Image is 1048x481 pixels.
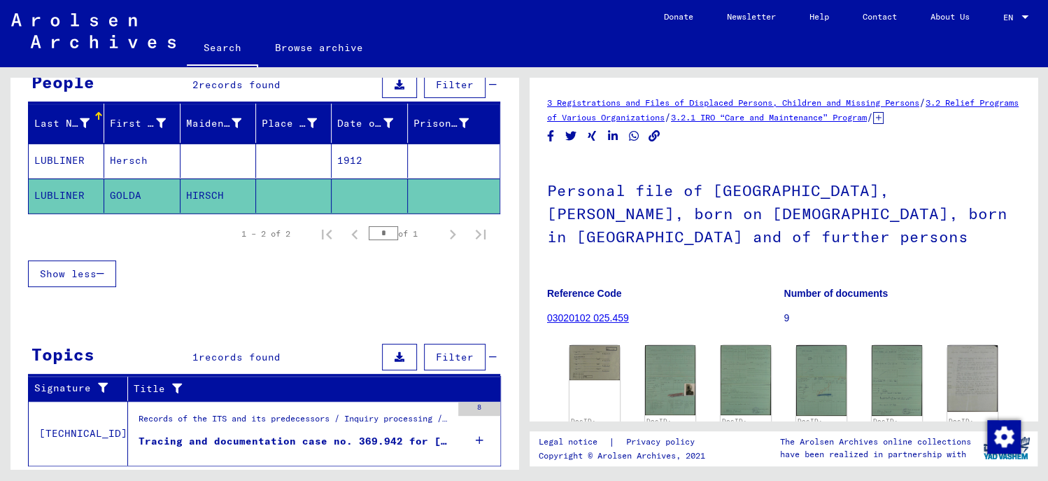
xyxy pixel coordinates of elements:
img: 001.jpg [796,345,847,416]
div: Place of Birth [262,112,334,134]
button: Show less [28,260,116,287]
div: 8 [458,402,500,416]
button: Filter [424,71,486,98]
b: Reference Code [547,288,622,299]
a: DocID: 80419065 [646,417,680,435]
img: 001.jpg [645,345,695,415]
img: Arolsen_neg.svg [11,13,176,48]
a: Browse archive [258,31,380,64]
div: Prisoner # [413,112,486,134]
div: of 1 [369,227,439,240]
a: 3.2.1 IRO “Care and Maintenance” Program [671,112,867,123]
mat-cell: Hersch [104,144,180,178]
span: records found [199,78,281,91]
div: Prisoner # [413,116,469,131]
td: [TECHNICAL_ID] [29,401,128,466]
a: Search [187,31,258,67]
span: Filter [436,78,474,91]
div: | [538,435,711,449]
mat-cell: LUBLINER [29,144,104,178]
a: DocID: 80419066 [798,417,831,435]
button: Share on Twitter [564,127,579,145]
div: People [31,69,94,95]
span: EN [1003,13,1019,22]
mat-cell: 1912 [332,144,407,178]
div: Records of the ITS and its predecessors / Inquiry processing / ITS case files as of 1947 / Reposi... [139,412,451,432]
button: Share on LinkedIn [606,127,621,145]
img: 002.jpg [872,345,922,416]
button: Share on WhatsApp [627,127,642,145]
span: / [665,111,671,123]
div: Tracing and documentation case no. 369.942 for [PERSON_NAME] born [DEMOGRAPHIC_DATA] [139,434,451,449]
a: DocID: 80419066 [873,417,907,435]
span: records found [199,351,281,363]
button: First page [313,220,341,248]
b: Number of documents [784,288,888,299]
p: 9 [784,311,1021,326]
button: Copy link [647,127,662,145]
p: have been realized in partnership with [779,448,970,461]
mat-header-cell: Maiden Name [180,104,256,143]
div: First Name [110,112,183,134]
div: Last Name [34,112,107,134]
a: Privacy policy [614,435,711,449]
button: Next page [439,220,467,248]
a: DocID: 80419064 [571,417,604,435]
span: / [919,96,926,109]
img: 001.jpg [569,345,620,380]
mat-header-cell: Last Name [29,104,104,143]
mat-cell: HIRSCH [180,179,256,213]
div: First Name [110,116,165,131]
div: Date of Birth [337,112,410,134]
div: Title [134,377,487,400]
img: yv_logo.png [980,431,1033,466]
button: Share on Xing [585,127,600,145]
img: 002.jpg [721,345,771,415]
mat-header-cell: Prisoner # [408,104,500,143]
div: Topics [31,342,94,367]
img: 001.jpg [947,345,998,412]
div: Signature [34,377,131,400]
button: Share on Facebook [544,127,558,145]
span: Show less [40,267,97,280]
a: DocID: 80419067 [949,417,982,435]
span: 2 [192,78,199,91]
div: Title [134,382,473,396]
div: Maiden Name [186,116,241,131]
span: / [867,111,873,123]
mat-cell: LUBLINER [29,179,104,213]
h1: Personal file of [GEOGRAPHIC_DATA], [PERSON_NAME], born on [DEMOGRAPHIC_DATA], born in [GEOGRAPHI... [547,158,1020,266]
p: The Arolsen Archives online collections [779,435,970,448]
img: Change consent [987,420,1021,454]
span: Filter [436,351,474,363]
div: Signature [34,381,117,396]
mat-cell: GOLDA [104,179,180,213]
a: Legal notice [538,435,608,449]
button: Filter [424,344,486,370]
a: 3 Registrations and Files of Displaced Persons, Children and Missing Persons [547,97,919,108]
mat-header-cell: Place of Birth [256,104,332,143]
div: Last Name [34,116,90,131]
mat-header-cell: First Name [104,104,180,143]
button: Previous page [341,220,369,248]
a: 03020102 025.459 [547,312,629,323]
div: 1 – 2 of 2 [241,228,290,240]
button: Last page [467,220,495,248]
p: Copyright © Arolsen Archives, 2021 [538,449,711,462]
a: DocID: 80419065 [722,417,756,435]
div: Maiden Name [186,112,259,134]
div: Place of Birth [262,116,317,131]
mat-header-cell: Date of Birth [332,104,407,143]
span: 1 [192,351,199,363]
div: Date of Birth [337,116,392,131]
